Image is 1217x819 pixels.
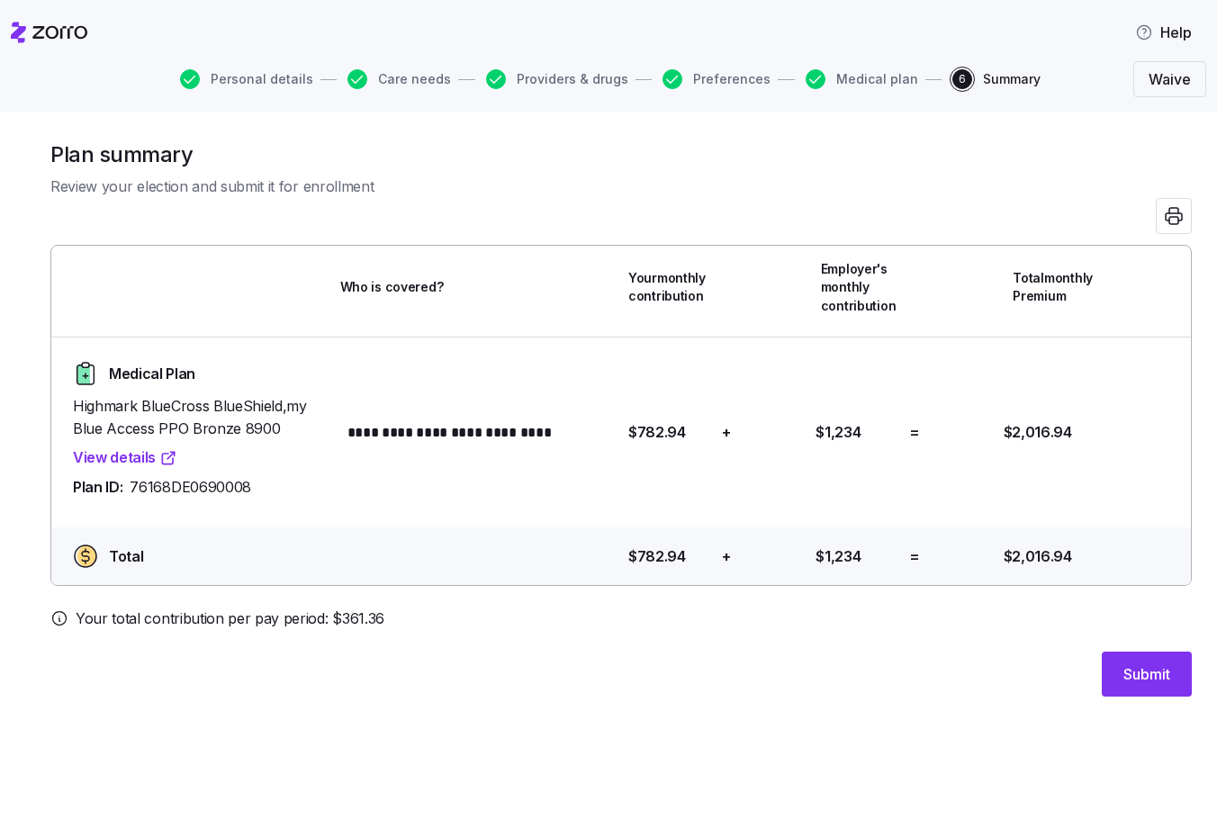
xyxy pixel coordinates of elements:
span: Waive [1149,68,1191,90]
span: Help [1135,22,1192,43]
a: Providers & drugs [482,69,628,89]
button: Waive [1133,61,1206,97]
button: Care needs [347,69,451,89]
span: $782.94 [628,545,686,568]
a: Personal details [176,69,313,89]
a: Preferences [659,69,771,89]
button: Medical plan [806,69,918,89]
span: Employer's monthly contribution [821,260,903,315]
button: Personal details [180,69,313,89]
a: Care needs [344,69,451,89]
span: = [909,545,920,568]
span: Medical Plan [109,363,195,385]
a: 6Summary [949,69,1041,89]
span: + [722,421,731,444]
span: Submit [1123,663,1170,685]
a: View details [73,446,177,469]
span: Who is covered? [340,278,444,296]
span: Your monthly contribution [628,269,710,306]
span: Care needs [378,73,451,85]
span: = [909,421,920,444]
span: $2,016.94 [1004,421,1072,444]
span: $1,234 [816,421,861,444]
span: $1,234 [816,545,861,568]
h1: Plan summary [50,140,1192,168]
button: Providers & drugs [486,69,628,89]
span: $2,016.94 [1004,545,1072,568]
span: Total monthly Premium [1013,269,1095,306]
span: Summary [983,73,1041,85]
span: Preferences [693,73,771,85]
span: Personal details [211,73,313,85]
button: Submit [1102,652,1192,697]
button: Preferences [663,69,771,89]
button: Help [1121,14,1206,50]
span: Medical plan [836,73,918,85]
span: Plan ID: [73,476,122,499]
a: Medical plan [802,69,918,89]
span: 76168DE0690008 [130,476,251,499]
span: Your total contribution per pay period: $ 361.36 [76,607,384,630]
span: + [722,545,731,568]
span: Providers & drugs [517,73,628,85]
span: $782.94 [628,421,686,444]
span: Review your election and submit it for enrollment [50,175,1192,198]
span: Total [109,545,143,568]
span: 6 [952,69,972,89]
button: 6Summary [952,69,1041,89]
span: Highmark BlueCross BlueShield , my Blue Access PPO Bronze 8900 [73,395,326,440]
